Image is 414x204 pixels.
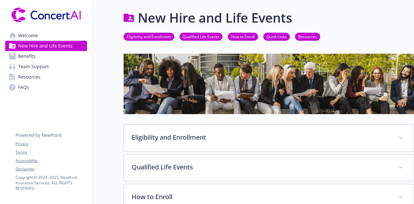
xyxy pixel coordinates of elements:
[18,41,72,51] span: New Hire and Life Events
[18,61,49,72] span: Team Support
[180,33,223,39] a: Qualified Life Events
[132,162,390,172] p: Qualified Life Events
[18,82,29,92] span: FAQs
[5,51,87,61] a: Benefits
[124,54,414,114] img: new hire page banner
[5,61,87,72] a: Team Support
[124,125,414,151] div: Eligibility and Enrollment
[124,33,174,39] a: Eligibility and Enrollment
[138,8,292,27] h1: New Hire and Life Events
[295,33,320,39] a: Resources
[18,51,36,61] span: Benefits
[18,30,38,41] span: Welcome
[18,72,40,82] span: Resources
[5,30,87,41] a: Welcome
[16,175,87,191] p: Copyright © 2024 - 2025 , Newfront Insurance Services, ALL RIGHTS RESERVED
[16,158,87,164] a: Accessibility
[16,149,87,155] a: Terms
[16,141,87,147] a: Privacy
[132,133,390,142] p: Eligibility and Enrollment
[228,33,258,39] a: How to Enroll
[132,192,390,202] p: How to Enroll
[16,166,87,172] a: Disclaimer
[5,72,87,82] a: Resources
[5,41,87,51] a: New Hire and Life Events
[263,33,290,39] a: Quick Links
[124,155,414,181] div: Qualified Life Events
[5,82,87,92] a: FAQs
